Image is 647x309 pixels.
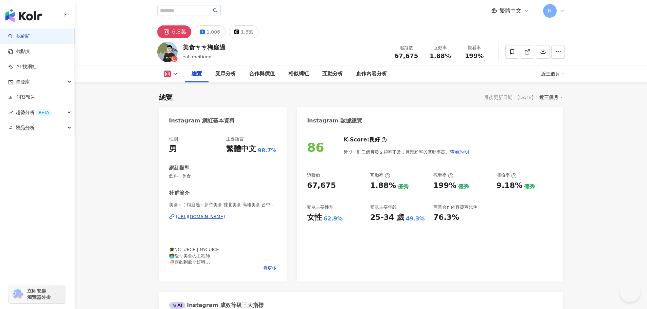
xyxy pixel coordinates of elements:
[458,183,469,191] div: 優秀
[169,117,235,124] div: Instagram 網紅基本資料
[27,288,51,300] span: 立即安裝 瀏覽器外掛
[169,190,190,197] div: 社群簡介
[159,93,173,102] div: 總覽
[195,25,226,38] button: 1,006
[541,69,565,79] div: 近三個月
[307,204,334,210] div: 受眾主要性別
[307,212,322,223] div: 女性
[215,70,236,78] div: 受眾分析
[229,25,258,38] button: 1.8萬
[428,44,453,51] div: 互動率
[395,52,418,59] span: 67,675
[324,215,343,223] div: 62.9%
[183,54,212,59] span: eat_meitingo
[169,165,190,172] div: 網紅類型
[9,285,66,303] a: chrome extension立即安裝 瀏覽器外掛
[11,289,24,300] img: chrome extension
[16,105,52,120] span: 趨勢分析
[8,63,37,70] a: AI 找網紅
[370,180,396,191] div: 1.88%
[8,94,35,101] a: 洞察報告
[433,212,459,223] div: 76.3%
[249,70,275,78] div: 合作與價值
[433,204,478,210] div: 商業合作內容覆蓋比例
[539,93,563,102] div: 近三個月
[307,140,324,154] div: 86
[433,172,453,178] div: 觀看率
[169,136,178,142] div: 性別
[369,136,380,143] div: 良好
[307,180,336,191] div: 67,675
[8,33,31,40] a: search找網紅
[157,42,178,62] img: KOL Avatar
[213,8,218,13] span: search
[307,117,362,124] div: Instagram 數據總覽
[169,173,277,179] span: 飲料 · 美食
[394,44,419,51] div: 追蹤數
[450,145,469,159] button: 查看說明
[288,70,309,78] div: 相似網紅
[497,180,522,191] div: 9.18%
[356,70,387,78] div: 創作內容分析
[8,110,13,115] span: rise
[241,27,253,37] div: 1.8萬
[344,136,387,143] div: K-Score :
[192,70,202,78] div: 總覽
[169,302,185,309] div: AI
[548,7,552,15] span: H
[172,27,186,37] div: 6.8萬
[322,70,343,78] div: 互動分析
[406,215,425,223] div: 49.3%
[465,53,484,59] span: 199%
[176,214,225,220] div: [URL][DOMAIN_NAME]
[398,183,409,191] div: 優秀
[226,144,256,154] div: 繁體中文
[169,302,264,309] div: Instagram 成效等級三大指標
[263,265,276,271] span: 看更多
[169,144,177,154] div: 男
[169,202,277,208] span: 美食ㄘㄘ梅庭過～新竹美食 雙北美食 高雄美食 台中美食 | eat_meitingo
[370,204,397,210] div: 受眾主要年齡
[344,145,469,159] div: 近期一到三個月發文頻率正常，且漲粉率與互動率高。
[16,74,30,90] span: 資源庫
[433,180,456,191] div: 199%
[5,9,42,22] img: logo
[484,95,533,100] div: 最後更新日期：[DATE]
[226,136,244,142] div: 主要語言
[183,43,226,52] div: 美食ㄘㄘ梅庭過
[8,48,31,55] a: 找貼文
[169,214,277,220] a: [URL][DOMAIN_NAME]
[524,183,535,191] div: 優秀
[157,25,191,38] button: 6.8萬
[497,172,517,178] div: 漲粉率
[430,53,451,59] span: 1.88%
[620,282,640,302] iframe: Help Scout Beacon - Open
[450,149,469,155] span: 查看說明
[370,172,390,178] div: 互動率
[370,212,404,223] div: 25-34 歲
[206,27,220,37] div: 1,006
[16,120,35,135] span: 競品分析
[500,7,521,15] span: 繁體中文
[36,109,52,116] div: BETA
[258,147,277,154] span: 98.7%
[307,172,320,178] div: 追蹤數
[462,44,487,51] div: 觀看率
